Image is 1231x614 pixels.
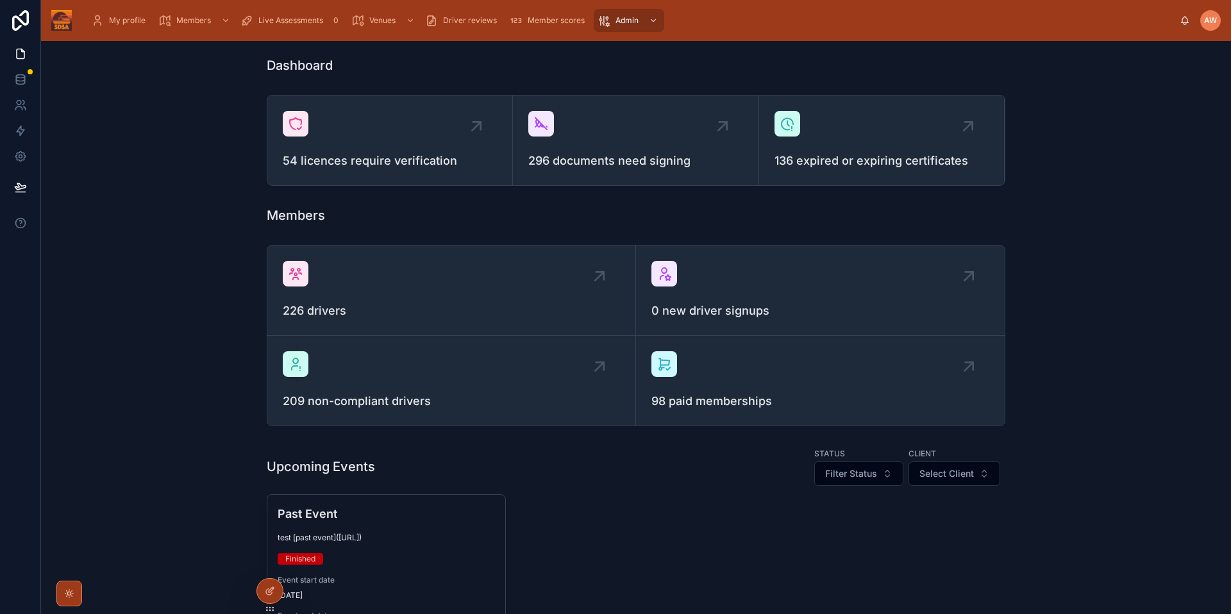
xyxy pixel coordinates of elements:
[759,95,1005,185] a: 136 expired or expiring certificates
[348,9,421,32] a: Venues
[651,392,989,410] span: 98 paid memberships
[267,458,375,476] h1: Upcoming Events
[775,152,989,170] span: 136 expired or expiring certificates
[155,9,237,32] a: Members
[278,505,495,522] h4: Past Event
[328,13,344,28] div: 0
[814,461,903,486] button: Select Button
[267,206,325,224] h1: Members
[528,15,585,26] span: Member scores
[636,245,1005,336] a: 0 new driver signups
[421,9,506,32] a: Driver reviews
[283,302,620,320] span: 226 drivers
[513,95,758,185] a: 296 documents need signing
[267,56,333,74] h1: Dashboard
[87,9,155,32] a: My profile
[651,302,989,320] span: 0 new driver signups
[528,152,742,170] span: 296 documents need signing
[267,336,636,426] a: 209 non-compliant drivers
[267,245,636,336] a: 226 drivers
[443,15,497,26] span: Driver reviews
[278,533,495,543] span: test [past event]([URL])
[825,467,877,480] span: Filter Status
[1204,15,1217,26] span: AW
[919,467,974,480] span: Select Client
[285,553,315,565] div: Finished
[283,152,497,170] span: 54 licences require verification
[82,6,1180,35] div: scrollable content
[909,461,1000,486] button: Select Button
[51,10,72,31] img: App logo
[278,575,495,585] span: Event start date
[814,447,845,459] label: Status
[615,15,639,26] span: Admin
[369,15,396,26] span: Venues
[278,590,495,601] span: [DATE]
[283,392,620,410] span: 209 non-compliant drivers
[109,15,146,26] span: My profile
[636,336,1005,426] a: 98 paid memberships
[506,9,594,32] a: Member scores
[909,447,936,459] label: Client
[237,9,348,32] a: Live Assessments0
[258,15,323,26] span: Live Assessments
[267,95,513,185] a: 54 licences require verification
[594,9,664,32] a: Admin
[176,15,211,26] span: Members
